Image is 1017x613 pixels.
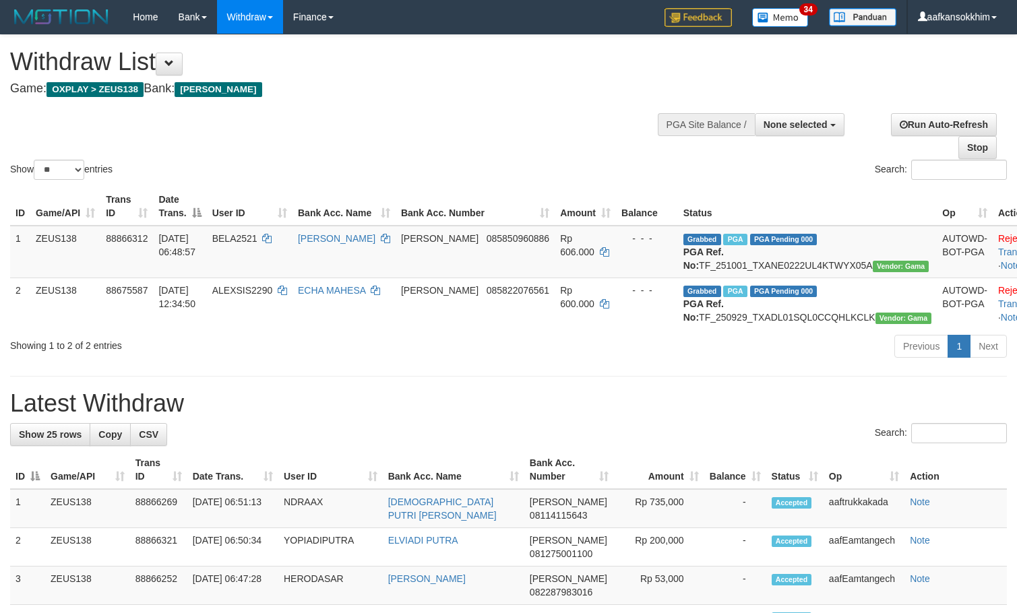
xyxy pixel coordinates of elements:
th: ID: activate to sort column descending [10,451,45,489]
td: AUTOWD-BOT-PGA [937,226,993,278]
span: PGA Pending [750,286,818,297]
th: User ID: activate to sort column ascending [278,451,383,489]
td: TF_250929_TXADL01SQL0CCQHLKCLK [678,278,937,329]
td: [DATE] 06:47:28 [187,567,278,605]
a: 1 [948,335,970,358]
td: Rp 200,000 [614,528,704,567]
th: Trans ID: activate to sort column ascending [100,187,153,226]
th: Balance [616,187,678,226]
th: Bank Acc. Name: activate to sort column ascending [383,451,524,489]
th: User ID: activate to sort column ascending [207,187,292,226]
td: 88866252 [130,567,187,605]
th: Status: activate to sort column ascending [766,451,824,489]
img: MOTION_logo.png [10,7,113,27]
td: YOPIADIPUTRA [278,528,383,567]
button: None selected [755,113,844,136]
span: 88675587 [106,285,148,296]
a: Run Auto-Refresh [891,113,997,136]
a: Previous [894,335,948,358]
select: Showentries [34,160,84,180]
span: [PERSON_NAME] [530,535,607,546]
span: Copy 085850960886 to clipboard [487,233,549,244]
b: PGA Ref. No: [683,298,724,323]
span: OXPLAY > ZEUS138 [47,82,144,97]
span: Vendor URL: https://trx31.1velocity.biz [873,261,929,272]
td: 1 [10,226,30,278]
span: Accepted [772,574,812,585]
th: Status [678,187,937,226]
span: [DATE] 06:48:57 [158,233,195,257]
td: 88866269 [130,489,187,528]
span: [PERSON_NAME] [401,285,479,296]
td: AUTOWD-BOT-PGA [937,278,993,329]
td: 2 [10,528,45,567]
a: Copy [90,423,131,446]
span: Grabbed [683,286,721,297]
a: ECHA MAHESA [298,285,365,296]
h1: Latest Withdraw [10,390,1007,417]
span: Copy 08114115643 to clipboard [530,510,588,521]
td: - [704,528,766,567]
span: CSV [139,429,158,440]
td: ZEUS138 [30,226,100,278]
td: HERODASAR [278,567,383,605]
span: PGA Pending [750,234,818,245]
th: Date Trans.: activate to sort column ascending [187,451,278,489]
th: ID [10,187,30,226]
td: ZEUS138 [45,567,130,605]
a: [PERSON_NAME] [298,233,375,244]
span: ALEXSIS2290 [212,285,273,296]
a: ELVIADI PUTRA [388,535,458,546]
td: 3 [10,567,45,605]
td: Rp 735,000 [614,489,704,528]
a: Stop [958,136,997,159]
th: Balance: activate to sort column ascending [704,451,766,489]
span: 88866312 [106,233,148,244]
label: Search: [875,423,1007,443]
th: Bank Acc. Number: activate to sort column ascending [524,451,614,489]
td: - [704,567,766,605]
th: Action [904,451,1007,489]
div: - - - [621,284,673,297]
span: Copy 082287983016 to clipboard [530,587,592,598]
td: aafEamtangech [824,528,904,567]
td: aafEamtangech [824,567,904,605]
h1: Withdraw List [10,49,665,75]
img: panduan.png [829,8,896,26]
label: Search: [875,160,1007,180]
th: Trans ID: activate to sort column ascending [130,451,187,489]
a: [DEMOGRAPHIC_DATA] PUTRI [PERSON_NAME] [388,496,497,521]
span: Marked by aafpengsreynich [723,286,747,297]
th: Game/API: activate to sort column ascending [45,451,130,489]
span: [PERSON_NAME] [530,573,607,584]
label: Show entries [10,160,113,180]
span: [PERSON_NAME] [530,496,607,507]
span: [DATE] 12:34:50 [158,285,195,309]
a: Next [970,335,1007,358]
span: Rp 606.000 [560,233,594,257]
a: [PERSON_NAME] [388,573,466,584]
span: 34 [799,3,818,15]
span: None selected [764,119,828,130]
th: Amount: activate to sort column ascending [555,187,616,226]
span: Copy 081275001100 to clipboard [530,548,592,559]
span: Copy 085822076561 to clipboard [487,285,549,296]
a: Note [910,573,930,584]
td: Rp 53,000 [614,567,704,605]
th: Date Trans.: activate to sort column descending [153,187,206,226]
a: Note [910,496,930,507]
img: Feedback.jpg [665,8,732,27]
td: ZEUS138 [45,489,130,528]
td: ZEUS138 [45,528,130,567]
span: [PERSON_NAME] [401,233,479,244]
div: PGA Site Balance / [658,113,755,136]
img: Button%20Memo.svg [752,8,809,27]
a: CSV [130,423,167,446]
th: Bank Acc. Name: activate to sort column ascending [292,187,396,226]
td: aaftrukkakada [824,489,904,528]
input: Search: [911,160,1007,180]
span: Accepted [772,536,812,547]
td: - [704,489,766,528]
div: - - - [621,232,673,245]
span: BELA2521 [212,233,257,244]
